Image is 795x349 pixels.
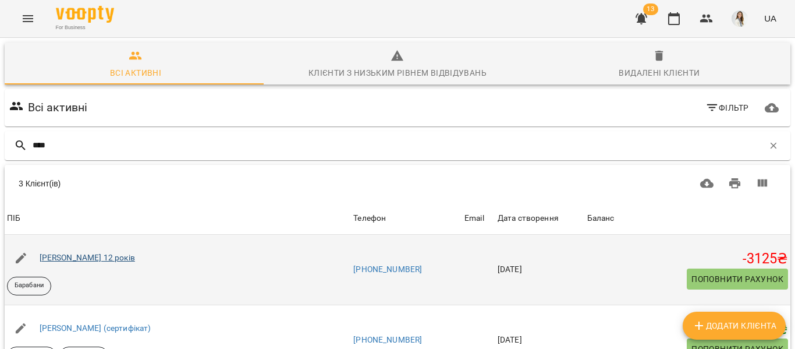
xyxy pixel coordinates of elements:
[19,178,377,189] div: 3 Клієнт(ів)
[110,66,161,80] div: Всі активні
[464,211,493,225] span: Email
[353,211,460,225] span: Телефон
[56,24,114,31] span: For Business
[587,211,788,225] span: Баланс
[7,211,349,225] span: ПІБ
[643,3,658,15] span: 13
[56,6,114,23] img: Voopty Logo
[40,253,135,262] a: [PERSON_NAME] 12 років
[14,5,42,33] button: Menu
[764,12,776,24] span: UA
[15,281,44,291] p: Барабани
[759,8,781,29] button: UA
[748,170,776,198] button: Вигляд колонок
[692,319,776,333] span: Додати клієнта
[691,272,783,286] span: Поповнити рахунок
[587,320,788,339] h5: 2400 ₴
[40,323,151,333] a: [PERSON_NAME] (сертифікат)
[7,211,20,225] div: ПІБ
[7,277,51,295] div: Барабани
[498,211,559,225] div: Sort
[5,165,790,202] div: Table Toolbar
[587,211,615,225] div: Баланс
[464,211,484,225] div: Sort
[705,101,749,115] span: Фільтр
[683,312,786,340] button: Додати клієнта
[701,97,754,118] button: Фільтр
[587,211,615,225] div: Sort
[687,269,788,290] button: Поповнити рахунок
[587,250,788,268] h5: -3125 ₴
[495,235,585,305] td: [DATE]
[353,211,386,225] div: Sort
[732,10,748,27] img: abcb920824ed1c0b1cb573ad24907a7f.png
[619,66,700,80] div: Видалені клієнти
[353,265,422,274] a: [PHONE_NUMBER]
[464,211,484,225] div: Email
[353,211,386,225] div: Телефон
[308,66,487,80] div: Клієнти з низьким рівнем відвідувань
[498,211,559,225] div: Дата створення
[498,211,583,225] span: Дата створення
[693,170,721,198] button: Завантажити CSV
[7,211,20,225] div: Sort
[721,170,749,198] button: Друк
[353,335,422,344] a: [PHONE_NUMBER]
[28,98,88,117] h6: Всі активні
